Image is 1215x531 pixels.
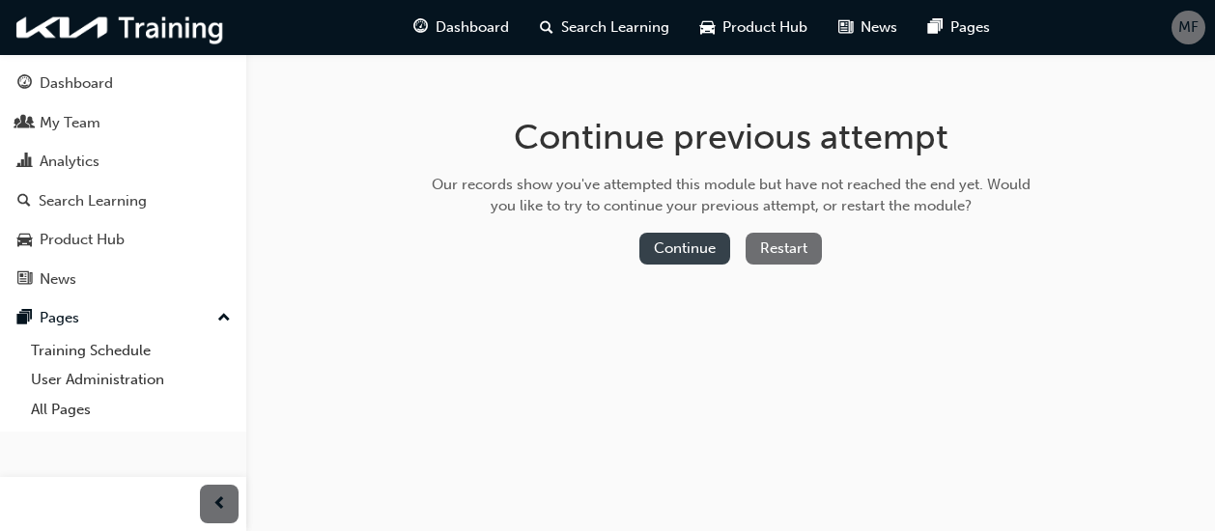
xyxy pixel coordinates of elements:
span: pages-icon [928,15,943,40]
a: Analytics [8,144,239,180]
span: Pages [950,16,990,39]
button: MF [1172,11,1205,44]
span: people-icon [17,115,32,132]
span: news-icon [838,15,853,40]
span: pages-icon [17,310,32,327]
div: Search Learning [39,190,147,212]
span: search-icon [17,193,31,210]
button: Continue [639,233,730,265]
span: car-icon [700,15,715,40]
span: MF [1178,16,1199,39]
button: DashboardMy TeamAnalyticsSearch LearningProduct HubNews [8,62,239,300]
a: car-iconProduct Hub [685,8,823,47]
a: search-iconSearch Learning [524,8,685,47]
a: My Team [8,105,239,141]
span: guage-icon [413,15,428,40]
img: kia-training [10,8,232,47]
span: search-icon [540,15,553,40]
span: Dashboard [436,16,509,39]
span: car-icon [17,232,32,249]
a: All Pages [23,395,239,425]
button: Restart [746,233,822,265]
span: news-icon [17,271,32,289]
a: guage-iconDashboard [398,8,524,47]
div: Dashboard [40,72,113,95]
span: prev-icon [212,492,227,517]
div: Our records show you've attempted this module but have not reached the end yet. Would you like to... [425,174,1037,217]
div: Analytics [40,151,99,173]
a: Training Schedule [23,336,239,366]
span: chart-icon [17,154,32,171]
a: Product Hub [8,222,239,258]
div: News [40,268,76,291]
span: Search Learning [561,16,669,39]
button: Pages [8,300,239,336]
div: Pages [40,307,79,329]
a: News [8,262,239,297]
span: News [861,16,897,39]
a: Search Learning [8,183,239,219]
div: My Team [40,112,100,134]
a: User Administration [23,365,239,395]
a: news-iconNews [823,8,913,47]
span: up-icon [217,306,231,331]
h1: Continue previous attempt [425,116,1037,158]
a: pages-iconPages [913,8,1005,47]
span: guage-icon [17,75,32,93]
div: Product Hub [40,229,125,251]
a: Dashboard [8,66,239,101]
span: Product Hub [722,16,807,39]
